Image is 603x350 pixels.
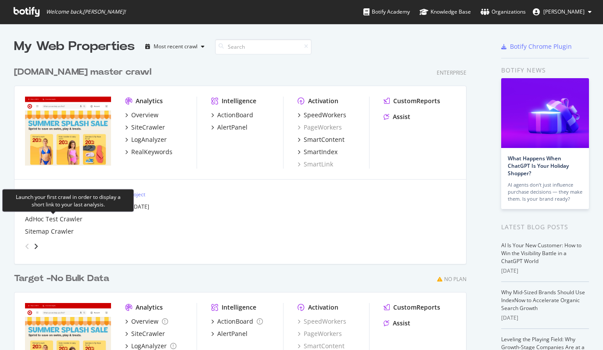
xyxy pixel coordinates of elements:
a: SiteCrawler [125,329,165,338]
a: SiteCrawler [125,123,165,132]
div: Analytics [136,97,163,105]
div: Activation [308,303,338,312]
div: LogAnalyzer [131,135,167,144]
div: Intelligence [222,97,256,105]
a: SpeedWorkers [298,317,346,326]
div: Overview [131,111,158,119]
div: Activation [308,97,338,105]
div: Launch your first crawl in order to display a short link to your last analysis. [10,193,126,208]
a: ActionBoard [211,317,263,326]
div: SiteCrawler [131,329,165,338]
a: Assist [384,112,410,121]
div: No Plan [444,275,467,283]
div: Target -No Bulk Data [14,272,109,285]
a: AdHoc Test Crawler [25,215,83,224]
div: Overview [131,317,158,326]
span: Welcome back, [PERSON_NAME] ! [46,8,126,15]
a: [DOMAIN_NAME] master crawl [14,66,155,79]
div: SmartIndex [304,148,337,156]
div: Organizations [481,7,526,16]
span: Noah Turner [543,8,585,15]
div: Botify news [501,65,589,75]
div: Most recent crawl [154,44,197,49]
img: What Happens When ChatGPT Is Your Holiday Shopper? [501,78,589,148]
div: CustomReports [393,97,440,105]
div: Analytics [136,303,163,312]
div: Assist [393,112,410,121]
div: SpeedWorkers [304,111,346,119]
div: ActionBoard [217,111,253,119]
div: Enterprise [437,69,467,76]
a: AlertPanel [211,123,248,132]
a: RealKeywords [125,148,172,156]
a: Why Mid-Sized Brands Should Use IndexNow to Accelerate Organic Search Growth [501,289,585,312]
a: Overview [125,317,168,326]
a: PageWorkers [298,329,342,338]
div: Botify Chrome Plugin [510,42,572,51]
div: angle-left [22,239,33,253]
div: Botify Academy [363,7,410,16]
div: [DOMAIN_NAME] master crawl [14,66,151,79]
a: LogAnalyzer [125,135,167,144]
div: Assist [393,319,410,328]
a: AI Is Your New Customer: How to Win the Visibility Battle in a ChatGPT World [501,242,581,265]
div: Intelligence [222,303,256,312]
a: What Happens When ChatGPT Is Your Holiday Shopper? [508,155,569,177]
div: [DATE] [501,314,589,322]
a: CustomReports [384,97,440,105]
div: My Web Properties [14,38,135,55]
a: Overview [125,111,158,119]
div: AI agents don’t just influence purchase decisions — they make them. Is your brand ready? [508,181,582,202]
div: AlertPanel [217,123,248,132]
div: Latest Blog Posts [501,222,589,232]
div: [DATE] [501,267,589,275]
a: PageWorkers [298,123,342,132]
a: SmartIndex [298,148,337,156]
a: Botify Chrome Plugin [501,42,572,51]
div: Knowledge Base [420,7,471,16]
a: CustomReports [384,303,440,312]
div: SmartContent [304,135,345,144]
div: RealKeywords [131,148,172,156]
button: [PERSON_NAME] [526,5,599,19]
div: CustomReports [393,303,440,312]
a: SmartLink [298,160,333,169]
button: Most recent crawl [142,40,208,54]
div: AlertPanel [217,329,248,338]
input: Search [215,39,312,54]
a: Assist [384,319,410,328]
a: Sitemap Crawler [25,227,74,236]
a: SpeedWorkers [298,111,346,119]
a: AlertPanel [211,329,248,338]
div: angle-right [33,242,39,251]
div: SiteCrawler [131,123,165,132]
a: Target -No Bulk Data [14,272,113,285]
a: ActionBoard [211,111,253,119]
a: SmartContent [298,135,345,144]
img: www.target.com [25,97,111,166]
a: [DATE] [132,203,149,210]
div: ActionBoard [217,317,253,326]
